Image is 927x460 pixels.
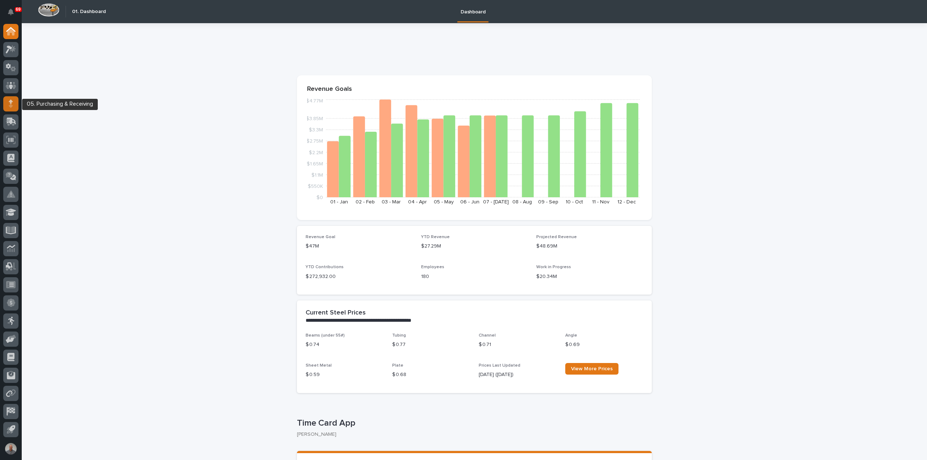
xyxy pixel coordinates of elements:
text: 05 - May [434,199,454,204]
tspan: $1.65M [307,161,323,166]
span: Plate [392,363,403,368]
p: $ 0.68 [392,371,470,379]
p: Revenue Goals [307,85,642,93]
text: 09 - Sep [538,199,558,204]
text: 06 - Jun [460,199,479,204]
tspan: $2.75M [306,139,323,144]
text: 03 - Mar [382,199,401,204]
tspan: $2.2M [309,150,323,155]
text: 02 - Feb [356,199,375,204]
span: Prices Last Updated [479,363,520,368]
tspan: $550K [308,183,323,189]
span: Revenue Goal [306,235,335,239]
span: Employees [421,265,444,269]
p: $ 0.74 [306,341,383,349]
p: [DATE] ([DATE]) [479,371,557,379]
div: Notifications69 [9,9,18,20]
span: YTD Revenue [421,235,450,239]
span: Angle [565,333,577,338]
text: 08 - Aug [512,199,532,204]
span: Sheet Metal [306,363,332,368]
text: 12 - Dec [617,199,636,204]
button: Notifications [3,4,18,20]
p: $ 0.69 [565,341,643,349]
p: [PERSON_NAME] [297,431,646,438]
span: Beams (under 55#) [306,333,345,338]
tspan: $1.1M [311,172,323,177]
tspan: $4.77M [306,98,323,104]
span: YTD Contributions [306,265,344,269]
text: 04 - Apr [408,199,427,204]
button: users-avatar [3,441,18,456]
text: 10 - Oct [566,199,583,204]
a: View More Prices [565,363,618,375]
p: $ 0.77 [392,341,470,349]
tspan: $0 [316,195,323,200]
p: 69 [16,7,21,12]
p: $48.69M [536,242,643,250]
span: View More Prices [571,366,613,371]
p: 180 [421,273,528,280]
h2: 01. Dashboard [72,9,106,15]
p: $ 0.71 [479,341,557,349]
tspan: $3.85M [306,116,323,121]
p: $20.34M [536,273,643,280]
text: 07 - [DATE] [483,199,509,204]
p: $47M [306,242,412,250]
p: $ 0.59 [306,371,383,379]
span: Tubing [392,333,406,338]
img: Workspace Logo [38,3,59,17]
span: Channel [479,333,496,338]
h2: Current Steel Prices [306,309,366,317]
p: Time Card App [297,418,649,429]
text: 11 - Nov [592,199,609,204]
text: 01 - Jan [330,199,348,204]
p: $ 272,932.00 [306,273,412,280]
span: Work in Progress [536,265,571,269]
tspan: $3.3M [309,127,323,132]
span: Projected Revenue [536,235,577,239]
p: $27.29M [421,242,528,250]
